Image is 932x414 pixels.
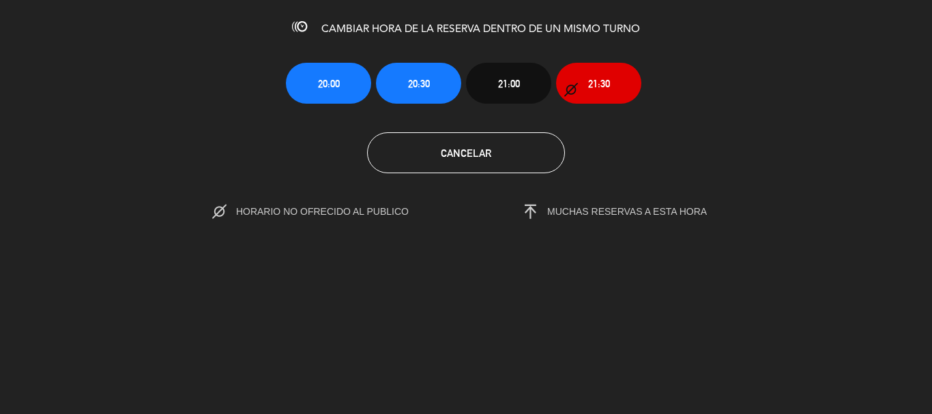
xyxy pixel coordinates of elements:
[408,76,430,91] span: 20:30
[466,63,551,104] button: 21:00
[588,76,610,91] span: 21:30
[236,206,437,217] span: HORARIO NO OFRECIDO AL PUBLICO
[556,63,641,104] button: 21:30
[321,24,640,35] span: CAMBIAR HORA DE LA RESERVA DENTRO DE UN MISMO TURNO
[498,76,520,91] span: 21:00
[441,147,491,159] span: Cancelar
[286,63,371,104] button: 20:00
[318,76,340,91] span: 20:00
[367,132,565,173] button: Cancelar
[376,63,461,104] button: 20:30
[547,206,707,217] span: MUCHAS RESERVAS A ESTA HORA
